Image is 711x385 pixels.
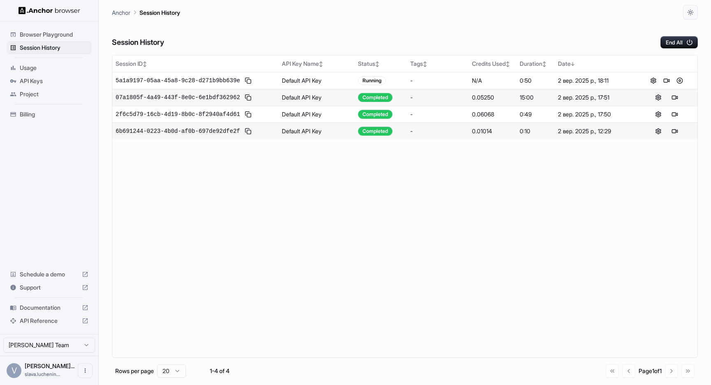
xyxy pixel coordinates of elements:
[7,88,92,101] div: Project
[139,8,180,17] p: Session History
[7,61,92,74] div: Usage
[660,36,698,49] button: End All
[558,60,632,68] div: Date
[115,367,154,375] p: Rows per page
[143,61,147,67] span: ↕
[7,74,92,88] div: API Keys
[358,93,393,102] div: Completed
[116,77,240,85] span: 5a1a9197-05aa-45a8-9c28-d271b9bb639e
[506,61,510,67] span: ↕
[279,106,355,123] td: Default API Key
[558,110,632,118] div: 2 вер. 2025 р., 17:50
[25,362,74,369] span: Viacheslav Lucheninov
[20,270,79,278] span: Schedule a demo
[472,127,513,135] div: 0.01014
[358,76,386,85] div: Running
[279,72,355,89] td: Default API Key
[7,41,92,54] div: Session History
[20,77,88,85] span: API Keys
[7,268,92,281] div: Schedule a demo
[20,283,79,292] span: Support
[423,61,427,67] span: ↕
[78,363,93,378] button: Open menu
[7,28,92,41] div: Browser Playground
[20,44,88,52] span: Session History
[20,304,79,312] span: Documentation
[542,61,546,67] span: ↕
[112,37,164,49] h6: Session History
[410,77,465,85] div: -
[472,77,513,85] div: N/A
[472,93,513,102] div: 0.05250
[112,8,130,17] p: Anchor
[520,60,552,68] div: Duration
[571,61,575,67] span: ↓
[279,89,355,106] td: Default API Key
[410,93,465,102] div: -
[20,317,79,325] span: API Reference
[520,77,552,85] div: 0:50
[410,127,465,135] div: -
[639,367,662,375] div: Page 1 of 1
[7,281,92,294] div: Support
[472,110,513,118] div: 0.06068
[20,30,88,39] span: Browser Playground
[279,123,355,139] td: Default API Key
[20,90,88,98] span: Project
[520,110,552,118] div: 0:49
[282,60,351,68] div: API Key Name
[358,110,393,119] div: Completed
[558,127,632,135] div: 2 вер. 2025 р., 12:29
[410,110,465,118] div: -
[558,77,632,85] div: 2 вер. 2025 р., 18:11
[112,8,180,17] nav: breadcrumb
[7,108,92,121] div: Billing
[410,60,465,68] div: Tags
[20,110,88,118] span: Billing
[20,64,88,72] span: Usage
[358,60,404,68] div: Status
[358,127,393,136] div: Completed
[520,127,552,135] div: 0:10
[116,127,240,135] span: 6b691244-0223-4b0d-af0b-697de92dfe2f
[7,301,92,314] div: Documentation
[116,60,275,68] div: Session ID
[375,61,379,67] span: ↕
[7,314,92,327] div: API Reference
[25,371,60,377] span: slava.lucheninov@tentens.tech
[472,60,513,68] div: Credits Used
[116,93,240,102] span: 07a1805f-4a49-443f-8e0c-6e1bdf362962
[7,363,21,378] div: V
[19,7,80,14] img: Anchor Logo
[520,93,552,102] div: 15:00
[116,110,240,118] span: 2f6c5d79-16cb-4d19-8b0c-8f2940af4d61
[199,367,240,375] div: 1-4 of 4
[319,61,323,67] span: ↕
[558,93,632,102] div: 2 вер. 2025 р., 17:51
